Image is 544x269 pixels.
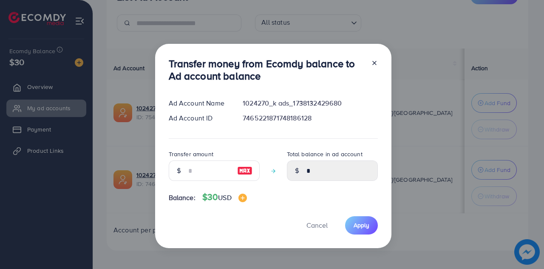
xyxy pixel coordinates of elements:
span: Cancel [306,220,328,230]
label: Transfer amount [169,150,213,158]
label: Total balance in ad account [287,150,363,158]
span: Balance: [169,193,195,203]
h3: Transfer money from Ecomdy balance to Ad account balance [169,57,364,82]
div: 1024270_k ads_1738132429680 [236,98,384,108]
span: USD [218,193,231,202]
button: Apply [345,216,378,235]
span: Apply [354,221,369,229]
img: image [237,166,252,176]
div: Ad Account Name [162,98,236,108]
img: image [238,194,247,202]
h4: $30 [202,192,247,203]
button: Cancel [296,216,338,235]
div: 7465221871748186128 [236,113,384,123]
div: Ad Account ID [162,113,236,123]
